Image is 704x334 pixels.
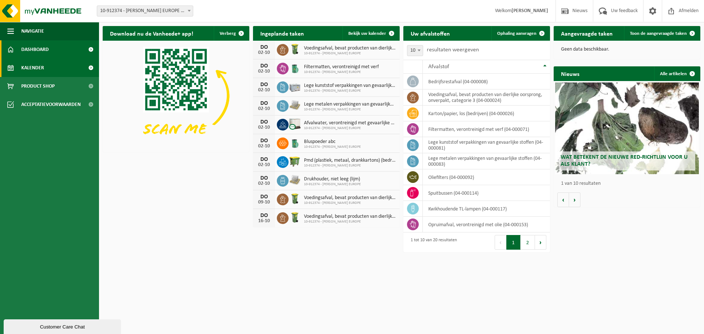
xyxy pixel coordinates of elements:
[257,157,271,162] div: DO
[535,235,546,250] button: Next
[304,145,361,149] span: 10-912374 - [PERSON_NAME] EUROPE
[304,126,396,131] span: 10-912374 - [PERSON_NAME] EUROPE
[423,169,550,185] td: oliefilters (04-000092)
[4,318,122,334] iframe: chat widget
[257,144,271,149] div: 02-10
[423,74,550,89] td: bedrijfsrestafval (04-000008)
[624,26,700,41] a: Toon de aangevraagde taken
[521,235,535,250] button: 2
[304,51,396,56] span: 10-912374 - [PERSON_NAME] EUROPE
[304,164,396,168] span: 10-912374 - [PERSON_NAME] EUROPE
[21,22,44,40] span: Navigatie
[495,235,506,250] button: Previous
[304,107,396,112] span: 10-912374 - [PERSON_NAME] EUROPE
[103,26,201,40] h2: Download nu de Vanheede+ app!
[257,69,271,74] div: 02-10
[569,192,580,207] button: Volgende
[304,70,379,74] span: 10-912374 - [PERSON_NAME] EUROPE
[289,43,301,55] img: WB-0140-HPE-GN-50
[423,106,550,121] td: karton/papier, los (bedrijven) (04-000026)
[257,82,271,88] div: DO
[257,219,271,224] div: 16-10
[497,31,536,36] span: Ophaling aanvragen
[554,66,587,81] h2: Nieuws
[257,119,271,125] div: DO
[289,155,301,168] img: WB-1100-HPE-GN-50
[491,26,549,41] a: Ophaling aanvragen
[304,182,361,187] span: 10-912374 - [PERSON_NAME] EUROPE
[289,211,301,224] img: WB-0140-HPE-GN-50
[289,174,301,186] img: LP-PA-00000-WDN-11
[21,77,55,95] span: Product Shop
[257,50,271,55] div: 02-10
[561,47,693,52] p: Geen data beschikbaar.
[630,31,687,36] span: Toon de aangevraagde taken
[257,181,271,186] div: 02-10
[304,64,379,70] span: Filtermatten, verontreinigd met verf
[304,158,396,164] span: Pmd (plastiek, metaal, drankkartons) (bedrijven)
[428,64,449,70] span: Afvalstof
[304,45,396,51] span: Voedingsafval, bevat producten van dierlijke oorsprong, onverpakt, categorie 3
[289,99,301,111] img: LP-PA-00000-WDN-11
[304,201,396,205] span: 10-912374 - [PERSON_NAME] EUROPE
[403,26,457,40] h2: Uw afvalstoffen
[561,181,697,186] p: 1 van 10 resultaten
[407,45,423,56] span: 10
[304,83,396,89] span: Lege kunststof verpakkingen van gevaarlijke stoffen
[554,26,620,40] h2: Aangevraagde taken
[348,31,386,36] span: Bekijk uw kalender
[289,192,301,205] img: WB-0140-HPE-GN-50
[257,138,271,144] div: DO
[304,102,396,107] span: Lege metalen verpakkingen van gevaarlijke stoffen
[21,95,81,114] span: Acceptatievoorwaarden
[97,6,193,16] span: 10-912374 - FIKE EUROPE - HERENTALS
[257,106,271,111] div: 02-10
[654,66,700,81] a: Alle artikelen
[423,217,550,232] td: opruimafval, verontreinigd met olie (04-000153)
[257,175,271,181] div: DO
[304,139,361,145] span: Bluspoeder abc
[342,26,399,41] a: Bekijk uw kalender
[257,63,271,69] div: DO
[423,153,550,169] td: lege metalen verpakkingen van gevaarlijke stoffen (04-000083)
[304,214,396,220] span: Voedingsafval, bevat producten van dierlijke oorsprong, onverpakt, categorie 3
[289,118,301,130] img: PB-IC-CU
[555,82,699,174] a: Wat betekent de nieuwe RED-richtlijn voor u als klant?
[304,120,396,126] span: Afvalwater, verontreinigd met gevaarlijke producten
[257,162,271,168] div: 02-10
[423,89,550,106] td: voedingsafval, bevat producten van dierlijke oorsprong, onverpakt, categorie 3 (04-000024)
[423,137,550,153] td: lege kunststof verpakkingen van gevaarlijke stoffen (04-000081)
[257,88,271,93] div: 02-10
[21,40,49,59] span: Dashboard
[506,235,521,250] button: 1
[289,62,301,74] img: PB-OT-0200-MET-00-02
[21,59,44,77] span: Kalender
[511,8,548,14] strong: [PERSON_NAME]
[220,31,236,36] span: Verberg
[257,213,271,219] div: DO
[103,41,249,151] img: Download de VHEPlus App
[257,125,271,130] div: 02-10
[289,136,301,149] img: PB-OT-0200-MET-00-02
[97,5,193,16] span: 10-912374 - FIKE EUROPE - HERENTALS
[423,185,550,201] td: spuitbussen (04-000114)
[214,26,249,41] button: Verberg
[289,80,301,93] img: PB-LB-0680-HPE-GY-11
[304,220,396,224] span: 10-912374 - [PERSON_NAME] EUROPE
[423,201,550,217] td: kwikhoudende TL-lampen (04-000117)
[253,26,311,40] h2: Ingeplande taken
[557,192,569,207] button: Vorige
[257,200,271,205] div: 09-10
[427,47,479,53] label: resultaten weergeven
[257,100,271,106] div: DO
[257,44,271,50] div: DO
[423,121,550,137] td: filtermatten, verontreinigd met verf (04-000071)
[304,89,396,93] span: 10-912374 - [PERSON_NAME] EUROPE
[407,234,457,250] div: 1 tot 10 van 20 resultaten
[304,176,361,182] span: Drukhouder, niet leeg (lijm)
[561,154,687,167] span: Wat betekent de nieuwe RED-richtlijn voor u als klant?
[304,195,396,201] span: Voedingsafval, bevat producten van dierlijke oorsprong, onverpakt, categorie 3
[257,194,271,200] div: DO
